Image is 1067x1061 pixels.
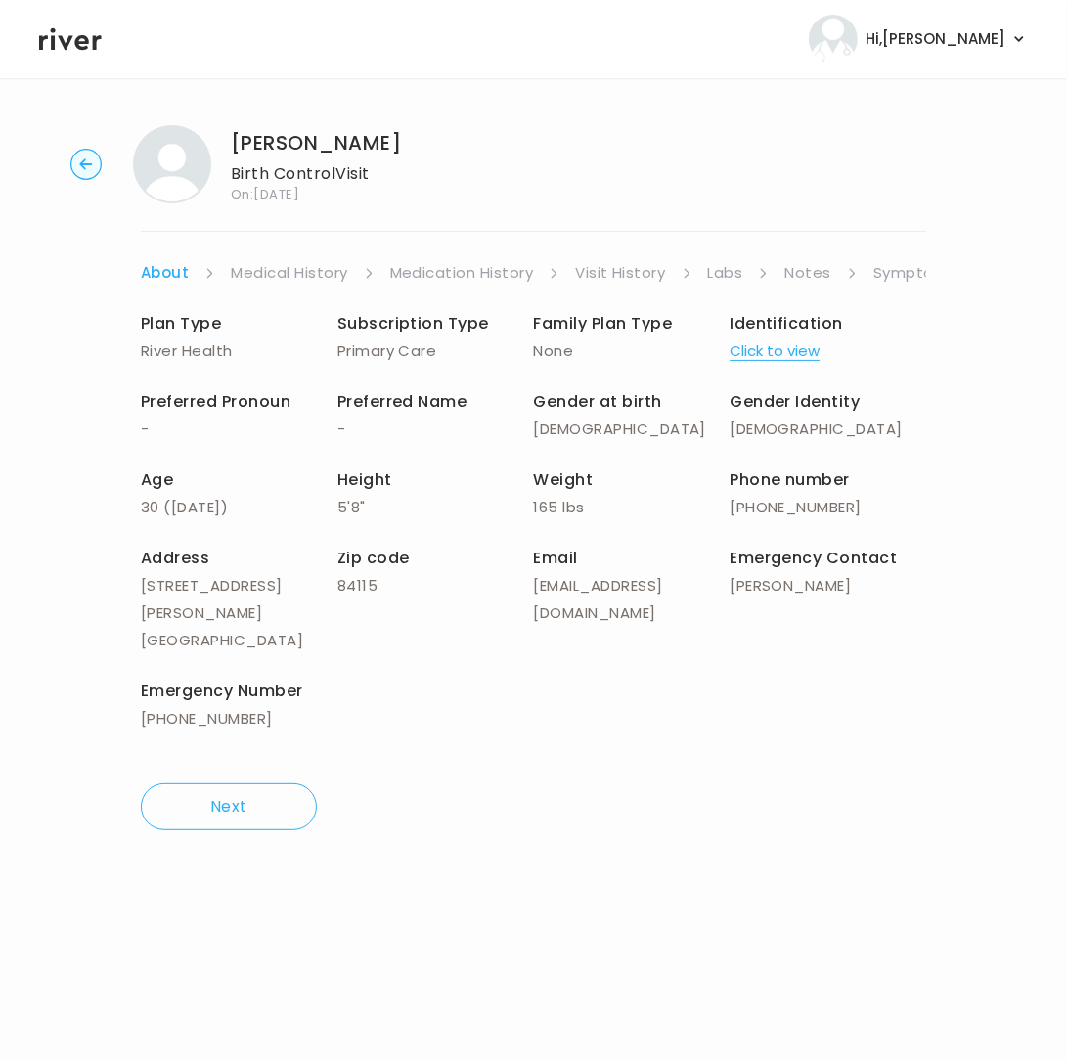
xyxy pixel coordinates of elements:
[141,390,290,413] span: Preferred Pronoun
[534,337,731,365] p: None
[337,547,410,569] span: Zip code
[141,783,317,830] button: Next
[231,160,401,188] p: Birth Control Visit
[534,468,594,491] span: Weight
[809,15,858,64] img: user avatar
[337,494,534,521] p: 5'8"
[730,572,926,599] p: [PERSON_NAME]
[708,259,743,287] a: Labs
[730,494,926,521] p: [PHONE_NUMBER]
[133,125,211,203] img: Shayna laughton
[231,188,401,200] span: On: [DATE]
[141,312,221,334] span: Plan Type
[390,259,534,287] a: Medication History
[873,259,957,287] a: Symptoms
[337,312,489,334] span: Subscription Type
[575,259,665,287] a: Visit History
[534,312,673,334] span: Family Plan Type
[141,416,337,443] p: -
[866,25,1005,53] span: Hi, [PERSON_NAME]
[730,337,820,365] button: Click to view
[141,680,303,702] span: Emergency Number
[141,468,173,491] span: Age
[534,572,731,627] p: [EMAIL_ADDRESS][DOMAIN_NAME]
[730,390,860,413] span: Gender Identity
[141,259,189,287] a: About
[784,259,830,287] a: Notes
[231,259,347,287] a: Medical History
[141,705,337,732] p: [PHONE_NUMBER]
[730,416,926,443] p: [DEMOGRAPHIC_DATA]
[534,547,578,569] span: Email
[534,494,731,521] p: 165 lbs
[337,468,392,491] span: Height
[730,468,850,491] span: Phone number
[163,497,228,517] span: ( [DATE] )
[730,547,897,569] span: Emergency Contact
[337,572,534,599] p: 84115
[231,129,401,156] h1: [PERSON_NAME]
[730,312,843,334] span: Identification
[141,627,337,654] p: [GEOGRAPHIC_DATA]
[337,390,467,413] span: Preferred Name
[534,390,662,413] span: Gender at birth
[141,337,337,365] p: River Health
[141,572,337,627] p: [STREET_ADDRESS][PERSON_NAME]
[534,416,731,443] p: [DEMOGRAPHIC_DATA]
[809,15,1028,64] button: user avatarHi,[PERSON_NAME]
[337,416,534,443] p: -
[141,494,337,521] p: 30
[337,337,534,365] p: Primary Care
[141,547,209,569] span: Address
